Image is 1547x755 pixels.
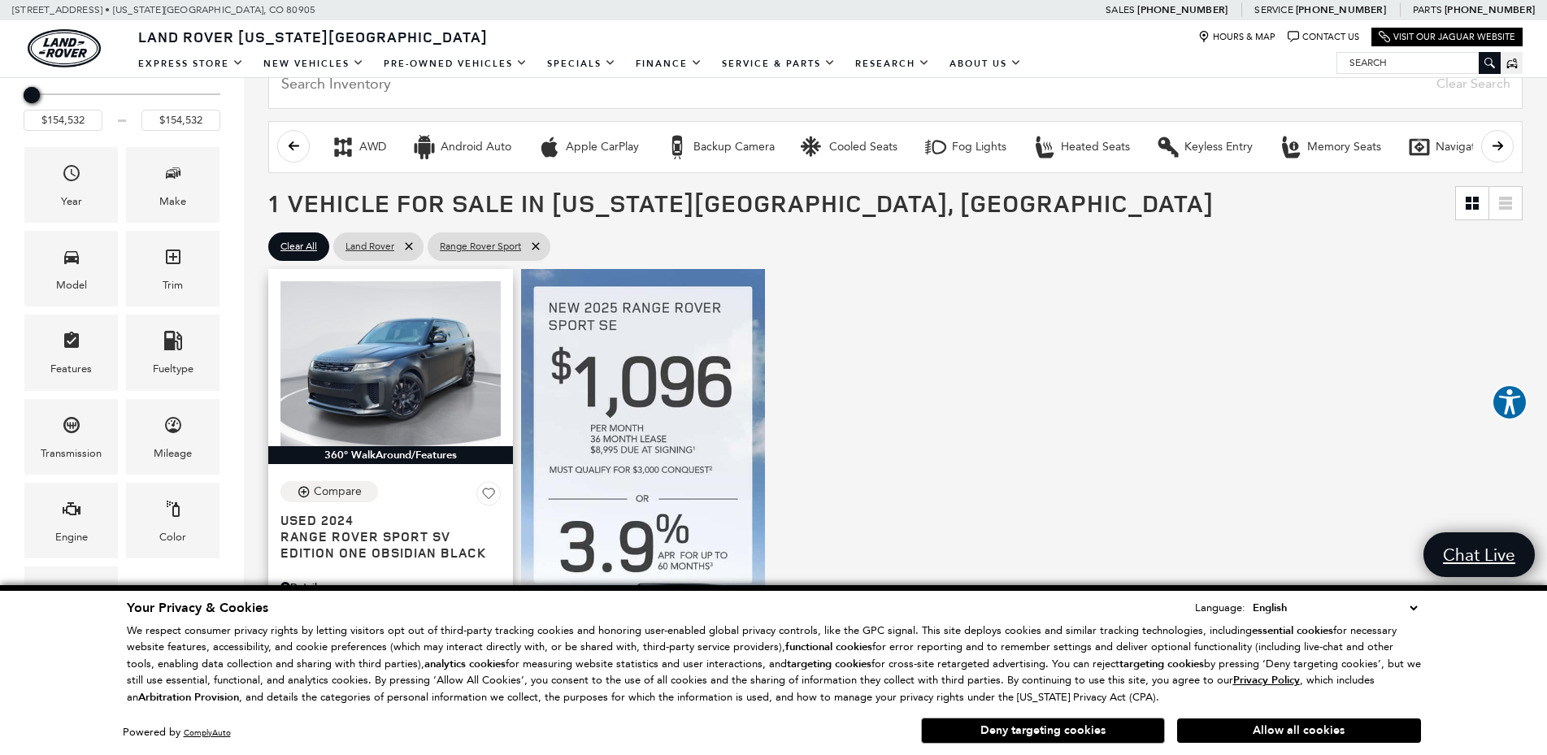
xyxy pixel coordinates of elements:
[537,50,626,78] a: Specials
[1492,384,1527,423] aside: Accessibility Help Desk
[123,727,231,738] div: Powered by
[28,29,101,67] a: land-rover
[62,243,81,276] span: Model
[24,231,118,306] div: ModelModel
[665,135,689,159] div: Backup Camera
[24,315,118,390] div: FeaturesFeatures
[280,528,489,561] span: Range Rover Sport SV Edition One Obsidian Black
[845,50,940,78] a: Research
[254,50,374,78] a: New Vehicles
[656,130,784,164] button: Backup CameraBackup Camera
[127,599,268,617] span: Your Privacy & Cookies
[476,481,501,512] button: Save Vehicle
[277,130,310,163] button: scroll left
[359,140,386,154] div: AWD
[159,528,186,546] div: Color
[1147,130,1262,164] button: Keyless EntryKeyless Entry
[412,135,437,159] div: Android Auto
[1413,4,1442,15] span: Parts
[50,360,92,378] div: Features
[331,135,355,159] div: AWD
[1270,130,1390,164] button: Memory SeatsMemory Seats
[280,512,501,561] a: Used 2024Range Rover Sport SV Edition One Obsidian Black
[62,411,81,445] span: Transmission
[1249,599,1421,617] select: Language Select
[921,718,1165,744] button: Deny targeting cookies
[138,27,488,46] span: Land Rover [US_STATE][GEOGRAPHIC_DATA]
[1398,130,1540,164] button: Navigation SystemNavigation System
[712,50,845,78] a: Service & Parts
[159,193,186,210] div: Make
[28,29,101,67] img: Land Rover
[403,130,520,164] button: Android AutoAndroid Auto
[163,243,183,276] span: Trim
[374,50,537,78] a: Pre-Owned Vehicles
[1337,53,1500,72] input: Search
[566,140,639,154] div: Apple CarPlay
[1198,31,1275,43] a: Hours & Map
[62,579,81,612] span: Bodystyle
[322,130,395,164] button: AWDAWD
[280,579,501,594] div: Pricing Details - Range Rover Sport SV Edition One Obsidian Black
[1288,31,1359,43] a: Contact Us
[801,135,825,159] div: Cooled Seats
[1156,135,1180,159] div: Keyless Entry
[1436,140,1532,154] div: Navigation System
[1296,3,1386,16] a: [PHONE_NUMBER]
[440,236,521,257] span: Range Rover Sport
[1252,623,1333,638] strong: essential cookies
[163,276,183,294] div: Trim
[24,81,220,131] div: Price
[1184,140,1253,154] div: Keyless Entry
[163,327,183,360] span: Fueltype
[41,445,102,462] div: Transmission
[1445,3,1535,16] a: [PHONE_NUMBER]
[268,59,1523,109] input: Search Inventory
[153,360,193,378] div: Fueltype
[528,130,648,164] button: Apple CarPlayApple CarPlay
[268,446,513,464] div: 360° WalkAround/Features
[314,484,362,499] div: Compare
[792,130,906,164] button: Cooled SeatsCooled Seats
[61,193,82,210] div: Year
[1023,130,1139,164] button: Heated SeatsHeated Seats
[785,640,872,654] strong: functional cookies
[1233,673,1300,688] u: Privacy Policy
[268,186,1214,219] span: 1 Vehicle for Sale in [US_STATE][GEOGRAPHIC_DATA], [GEOGRAPHIC_DATA]
[1177,718,1421,743] button: Allow all cookies
[126,147,219,223] div: MakeMake
[128,27,498,46] a: Land Rover [US_STATE][GEOGRAPHIC_DATA]
[626,50,712,78] a: Finance
[345,236,394,257] span: Land Rover
[280,512,489,528] span: Used 2024
[1254,4,1293,15] span: Service
[62,495,81,528] span: Engine
[24,399,118,475] div: TransmissionTransmission
[923,135,948,159] div: Fog Lights
[62,327,81,360] span: Features
[55,528,88,546] div: Engine
[829,140,897,154] div: Cooled Seats
[24,87,40,103] div: Maximum Price
[127,623,1421,706] p: We respect consumer privacy rights by letting visitors opt out of third-party tracking cookies an...
[24,566,118,642] div: BodystyleBodystyle
[1435,544,1523,566] span: Chat Live
[128,50,254,78] a: EXPRESS STORE
[1195,602,1245,613] div: Language:
[1061,140,1130,154] div: Heated Seats
[1423,532,1535,577] a: Chat Live
[1456,187,1488,219] a: Grid View
[184,727,231,738] a: ComplyAuto
[1492,384,1527,420] button: Explore your accessibility options
[1481,130,1514,163] button: scroll right
[126,315,219,390] div: FueltypeFueltype
[940,50,1032,78] a: About Us
[280,236,317,257] span: Clear All
[163,159,183,193] span: Make
[24,110,102,131] input: Minimum
[154,445,192,462] div: Mileage
[441,140,511,154] div: Android Auto
[24,147,118,223] div: YearYear
[424,657,506,671] strong: analytics cookies
[693,140,775,154] div: Backup Camera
